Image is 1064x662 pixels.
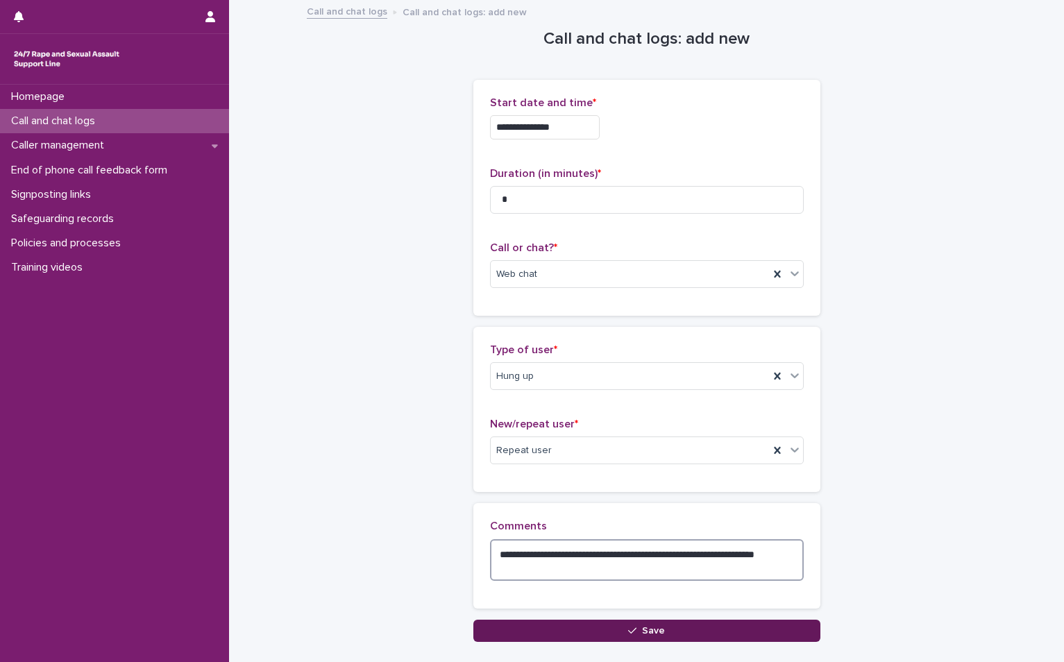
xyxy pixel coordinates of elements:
[642,626,665,636] span: Save
[403,3,527,19] p: Call and chat logs: add new
[6,212,125,226] p: Safeguarding records
[496,267,537,282] span: Web chat
[496,369,534,384] span: Hung up
[6,188,102,201] p: Signposting links
[490,520,547,532] span: Comments
[496,443,552,458] span: Repeat user
[6,237,132,250] p: Policies and processes
[490,344,557,355] span: Type of user
[6,164,178,177] p: End of phone call feedback form
[11,45,122,73] img: rhQMoQhaT3yELyF149Cw
[490,97,596,108] span: Start date and time
[473,620,820,642] button: Save
[490,418,578,430] span: New/repeat user
[6,90,76,103] p: Homepage
[6,114,106,128] p: Call and chat logs
[6,261,94,274] p: Training videos
[490,242,557,253] span: Call or chat?
[6,139,115,152] p: Caller management
[490,168,601,179] span: Duration (in minutes)
[473,29,820,49] h1: Call and chat logs: add new
[307,3,387,19] a: Call and chat logs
